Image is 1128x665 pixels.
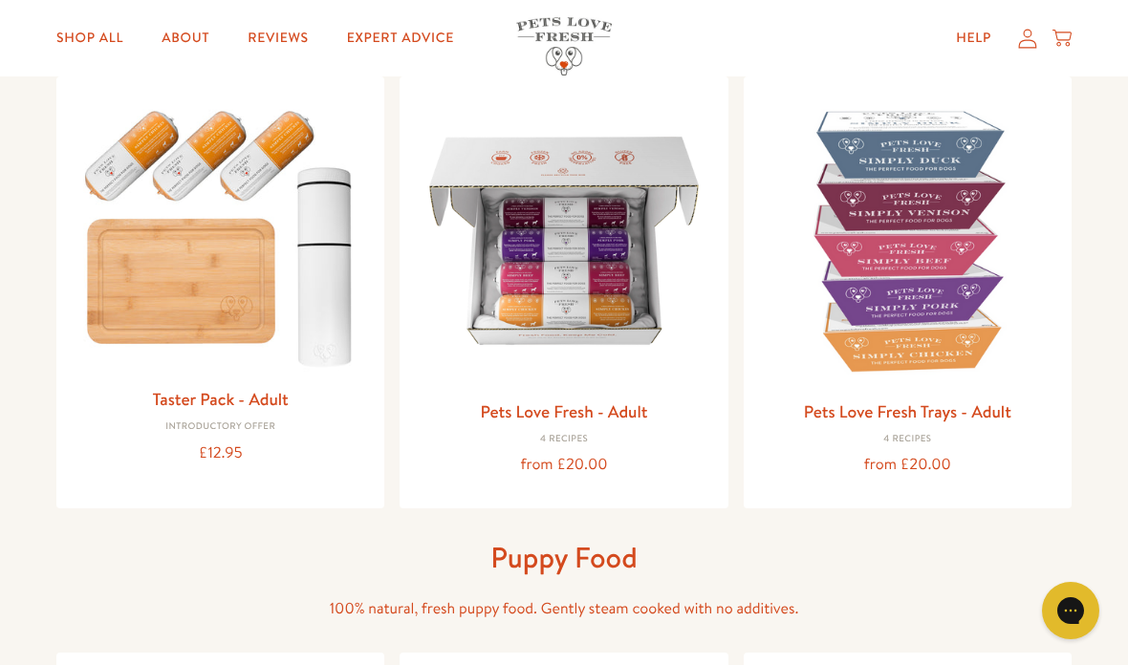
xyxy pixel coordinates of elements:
[258,539,870,576] h1: Puppy Food
[415,452,712,478] div: from £20.00
[759,92,1056,389] img: Pets Love Fresh Trays - Adult
[941,19,1007,57] a: Help
[759,452,1056,478] div: from £20.00
[41,19,139,57] a: Shop All
[72,421,369,433] div: Introductory Offer
[330,598,799,619] span: 100% natural, fresh puppy food. Gently steam cooked with no additives.
[332,19,469,57] a: Expert Advice
[516,17,612,75] img: Pets Love Fresh
[759,434,1056,445] div: 4 Recipes
[480,399,647,423] a: Pets Love Fresh - Adult
[72,440,369,466] div: £12.95
[153,387,289,411] a: Taster Pack - Adult
[804,399,1011,423] a: Pets Love Fresh Trays - Adult
[72,92,369,377] img: Taster Pack - Adult
[146,19,225,57] a: About
[232,19,323,57] a: Reviews
[1032,575,1109,646] iframe: Gorgias live chat messenger
[415,434,712,445] div: 4 Recipes
[415,92,712,389] img: Pets Love Fresh - Adult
